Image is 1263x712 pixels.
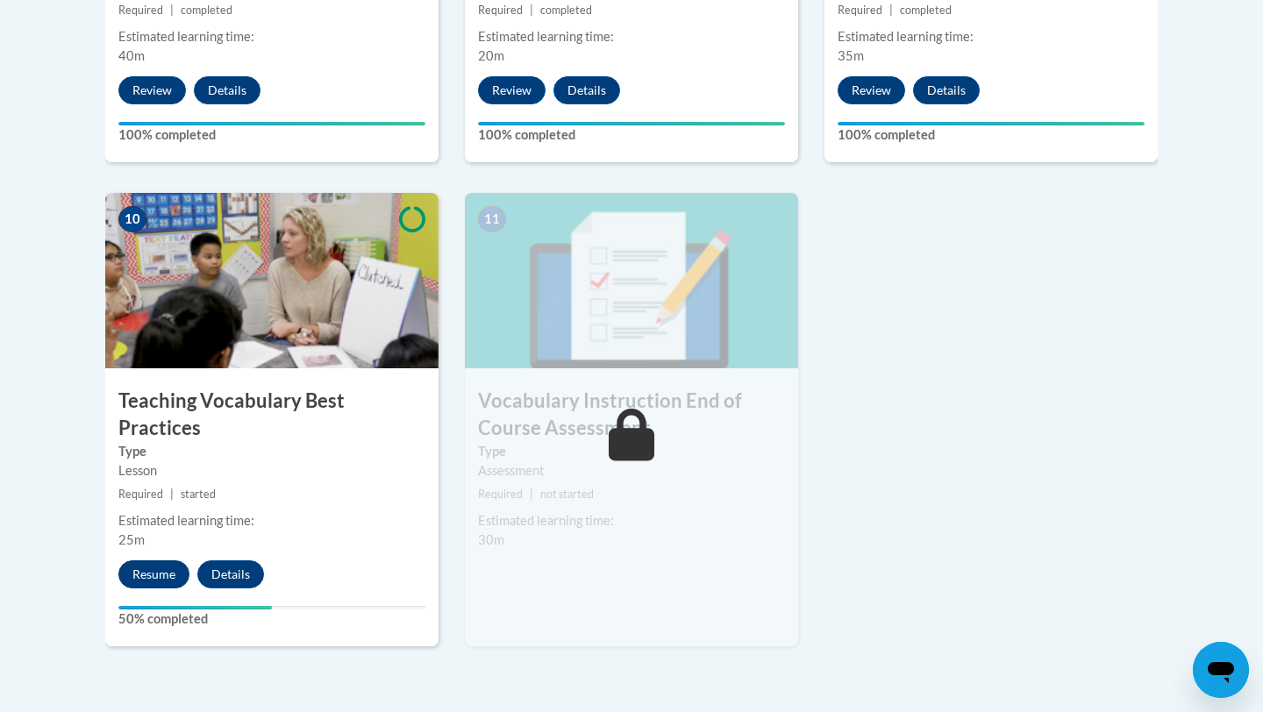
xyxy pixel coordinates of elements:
[118,609,425,629] label: 50% completed
[118,206,146,232] span: 10
[118,511,425,530] div: Estimated learning time:
[181,488,216,501] span: started
[478,532,504,547] span: 30m
[118,27,425,46] div: Estimated learning time:
[118,560,189,588] button: Resume
[478,4,523,17] span: Required
[181,4,232,17] span: completed
[118,442,425,461] label: Type
[194,76,260,104] button: Details
[540,488,594,501] span: not started
[478,76,546,104] button: Review
[197,560,264,588] button: Details
[118,532,145,547] span: 25m
[170,4,174,17] span: |
[1193,642,1249,698] iframe: Button to launch messaging window
[478,488,523,501] span: Required
[838,48,864,63] span: 35m
[478,511,785,530] div: Estimated learning time:
[530,488,533,501] span: |
[118,125,425,145] label: 100% completed
[465,193,798,368] img: Course Image
[465,388,798,442] h3: Vocabulary Instruction End of Course Assessment
[478,125,785,145] label: 100% completed
[478,122,785,125] div: Your progress
[838,122,1145,125] div: Your progress
[838,76,905,104] button: Review
[170,488,174,501] span: |
[118,606,272,609] div: Your progress
[553,76,620,104] button: Details
[478,461,785,481] div: Assessment
[105,388,439,442] h3: Teaching Vocabulary Best Practices
[118,76,186,104] button: Review
[838,27,1145,46] div: Estimated learning time:
[540,4,592,17] span: completed
[478,442,785,461] label: Type
[118,4,163,17] span: Required
[913,76,980,104] button: Details
[478,206,506,232] span: 11
[838,125,1145,145] label: 100% completed
[530,4,533,17] span: |
[889,4,893,17] span: |
[838,4,882,17] span: Required
[118,488,163,501] span: Required
[118,48,145,63] span: 40m
[105,193,439,368] img: Course Image
[478,48,504,63] span: 20m
[900,4,952,17] span: completed
[118,122,425,125] div: Your progress
[478,27,785,46] div: Estimated learning time:
[118,461,425,481] div: Lesson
